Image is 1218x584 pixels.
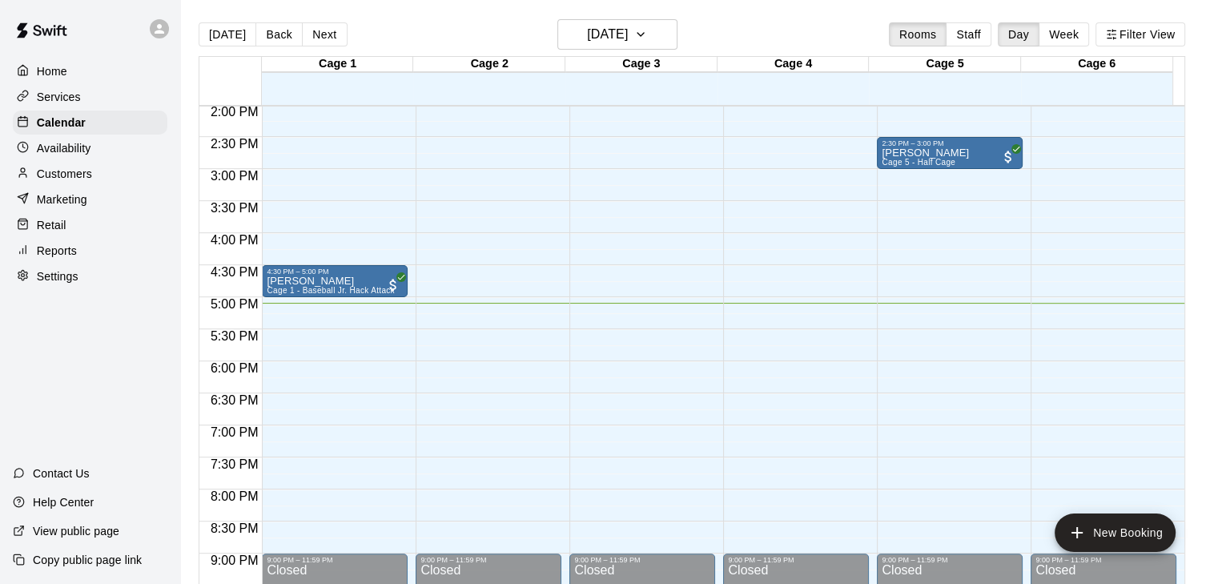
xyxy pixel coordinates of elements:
[37,140,91,156] p: Availability
[207,329,263,343] span: 5:30 PM
[718,57,870,72] div: Cage 4
[37,166,92,182] p: Customers
[207,489,263,503] span: 8:00 PM
[267,268,403,276] div: 4:30 PM – 5:00 PM
[385,277,401,293] span: All customers have paid
[13,187,167,211] a: Marketing
[946,22,991,46] button: Staff
[1035,556,1172,564] div: 9:00 PM – 11:59 PM
[13,264,167,288] a: Settings
[882,556,1018,564] div: 9:00 PM – 11:59 PM
[1055,514,1176,552] button: add
[207,393,263,407] span: 6:30 PM
[37,217,66,233] p: Retail
[37,115,86,131] p: Calendar
[882,158,955,167] span: Cage 5 - Half Cage
[207,457,263,471] span: 7:30 PM
[998,22,1039,46] button: Day
[207,522,263,535] span: 8:30 PM
[199,22,256,46] button: [DATE]
[1039,22,1089,46] button: Week
[37,191,87,207] p: Marketing
[262,265,408,297] div: 4:30 PM – 5:00 PM: Isaak Martinez
[302,22,347,46] button: Next
[37,268,78,284] p: Settings
[587,23,628,46] h6: [DATE]
[877,137,1023,169] div: 2:30 PM – 3:00 PM: Vaughn Pasma
[13,85,167,109] a: Services
[33,494,94,510] p: Help Center
[13,162,167,186] a: Customers
[262,57,414,72] div: Cage 1
[13,213,167,237] a: Retail
[1021,57,1173,72] div: Cage 6
[33,523,119,539] p: View public page
[207,233,263,247] span: 4:00 PM
[420,556,557,564] div: 9:00 PM – 11:59 PM
[557,19,677,50] button: [DATE]
[207,554,263,567] span: 9:00 PM
[255,22,303,46] button: Back
[267,286,394,295] span: Cage 1 - Baseball Jr. Hack Attack
[728,556,864,564] div: 9:00 PM – 11:59 PM
[13,239,167,263] a: Reports
[882,139,1018,147] div: 2:30 PM – 3:00 PM
[13,59,167,83] a: Home
[13,111,167,135] a: Calendar
[207,361,263,375] span: 6:00 PM
[37,63,67,79] p: Home
[207,297,263,311] span: 5:00 PM
[207,105,263,119] span: 2:00 PM
[1000,149,1016,165] span: All customers have paid
[565,57,718,72] div: Cage 3
[574,556,710,564] div: 9:00 PM – 11:59 PM
[207,137,263,151] span: 2:30 PM
[33,465,90,481] p: Contact Us
[207,425,263,439] span: 7:00 PM
[13,136,167,160] a: Availability
[37,243,77,259] p: Reports
[207,169,263,183] span: 3:00 PM
[869,57,1021,72] div: Cage 5
[267,556,403,564] div: 9:00 PM – 11:59 PM
[207,265,263,279] span: 4:30 PM
[207,201,263,215] span: 3:30 PM
[889,22,947,46] button: Rooms
[413,57,565,72] div: Cage 2
[37,89,81,105] p: Services
[1095,22,1185,46] button: Filter View
[33,552,142,568] p: Copy public page link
